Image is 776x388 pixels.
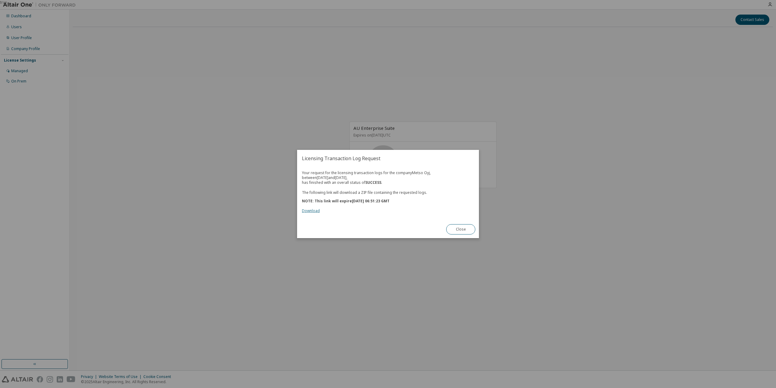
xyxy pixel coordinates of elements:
a: Download [302,208,320,213]
button: Close [446,224,475,234]
b: SUCCESS [365,180,381,185]
div: Your request for the licensing transaction logs for the company Metso Oyj , between [DATE] and [D... [302,170,474,213]
h2: Licensing Transaction Log Request [297,150,479,167]
p: The following link will download a ZIP file containing the requested logs. [302,190,474,195]
b: NOTE: This link will expire [DATE] 06:51:23 GMT [302,198,390,204]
